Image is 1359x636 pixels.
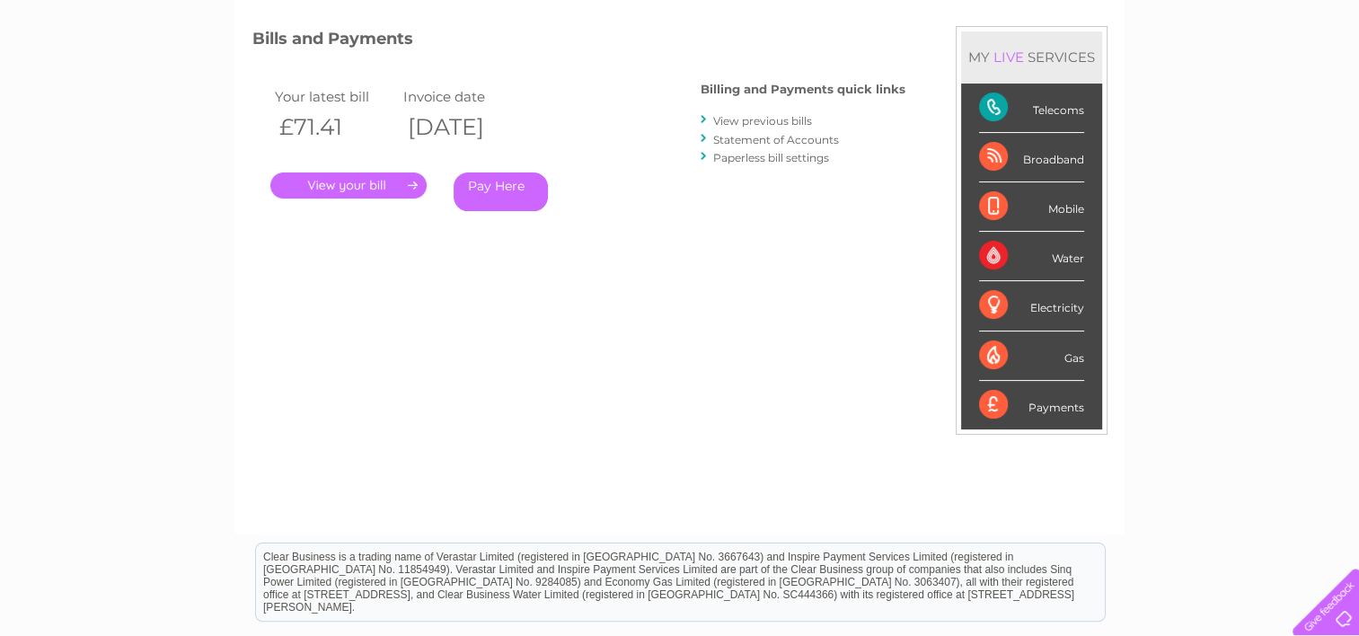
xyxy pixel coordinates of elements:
[713,151,829,164] a: Paperless bill settings
[979,182,1084,232] div: Mobile
[1300,76,1342,90] a: Log out
[1020,9,1144,31] a: 0333 014 3131
[270,84,400,109] td: Your latest bill
[252,26,905,57] h3: Bills and Payments
[270,109,400,146] th: £71.41
[1043,76,1077,90] a: Water
[1088,76,1127,90] a: Energy
[990,49,1028,66] div: LIVE
[979,281,1084,331] div: Electricity
[454,172,548,211] a: Pay Here
[256,10,1105,87] div: Clear Business is a trading name of Verastar Limited (registered in [GEOGRAPHIC_DATA] No. 3667643...
[961,31,1102,83] div: MY SERVICES
[48,47,139,102] img: logo.png
[713,114,812,128] a: View previous bills
[1203,76,1229,90] a: Blog
[701,83,905,96] h4: Billing and Payments quick links
[270,172,427,199] a: .
[979,133,1084,182] div: Broadband
[979,381,1084,429] div: Payments
[399,109,528,146] th: [DATE]
[1240,76,1284,90] a: Contact
[979,331,1084,381] div: Gas
[1138,76,1192,90] a: Telecoms
[399,84,528,109] td: Invoice date
[713,133,839,146] a: Statement of Accounts
[979,84,1084,133] div: Telecoms
[979,232,1084,281] div: Water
